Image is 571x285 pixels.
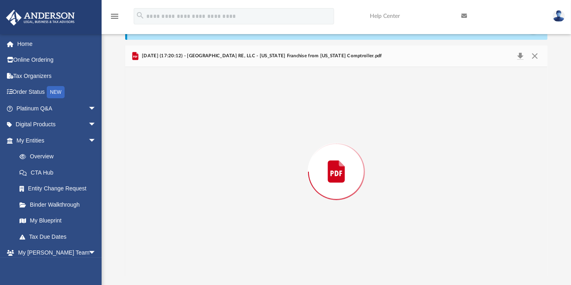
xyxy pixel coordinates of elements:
[6,52,109,68] a: Online Ordering
[110,11,119,21] i: menu
[553,10,565,22] img: User Pic
[11,196,109,213] a: Binder Walkthrough
[6,84,109,101] a: Order StatusNEW
[513,50,528,62] button: Download
[6,36,109,52] a: Home
[88,245,104,261] span: arrow_drop_down
[140,52,382,60] span: [DATE] (17:20:12) - [GEOGRAPHIC_DATA] RE, LLC - [US_STATE] Franchise from [US_STATE] Comptroller.pdf
[88,132,104,149] span: arrow_drop_down
[47,86,65,98] div: NEW
[11,213,104,229] a: My Blueprint
[11,229,109,245] a: Tax Due Dates
[4,10,77,26] img: Anderson Advisors Platinum Portal
[6,68,109,84] a: Tax Organizers
[136,11,145,20] i: search
[6,100,109,117] a: Platinum Q&Aarrow_drop_down
[11,164,109,181] a: CTA Hub
[6,132,109,149] a: My Entitiesarrow_drop_down
[528,50,542,62] button: Close
[11,149,109,165] a: Overview
[6,245,104,261] a: My [PERSON_NAME] Teamarrow_drop_down
[110,15,119,21] a: menu
[11,181,109,197] a: Entity Change Request
[6,117,109,133] a: Digital Productsarrow_drop_down
[88,100,104,117] span: arrow_drop_down
[125,45,548,276] div: Preview
[88,117,104,133] span: arrow_drop_down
